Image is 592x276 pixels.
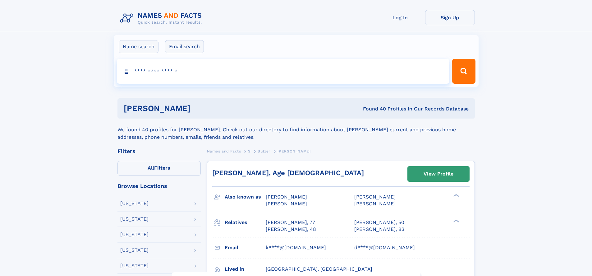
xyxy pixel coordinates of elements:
[425,10,475,25] a: Sign Up
[278,149,311,153] span: [PERSON_NAME]
[354,194,396,200] span: [PERSON_NAME]
[248,147,251,155] a: S
[225,192,266,202] h3: Also known as
[452,59,475,84] button: Search Button
[375,10,425,25] a: Log In
[148,165,154,171] span: All
[452,219,459,223] div: ❯
[266,266,372,272] span: [GEOGRAPHIC_DATA], [GEOGRAPHIC_DATA]
[266,201,307,207] span: [PERSON_NAME]
[124,105,277,112] h1: [PERSON_NAME]
[207,147,241,155] a: Names and Facts
[165,40,204,53] label: Email search
[117,59,450,84] input: search input
[266,194,307,200] span: [PERSON_NAME]
[120,263,149,268] div: [US_STATE]
[117,148,201,154] div: Filters
[119,40,158,53] label: Name search
[120,232,149,237] div: [US_STATE]
[117,119,475,141] div: We found 40 profiles for [PERSON_NAME]. Check out our directory to find information about [PERSON...
[452,194,459,198] div: ❯
[248,149,251,153] span: S
[117,10,207,27] img: Logo Names and Facts
[354,201,396,207] span: [PERSON_NAME]
[117,183,201,189] div: Browse Locations
[277,105,469,112] div: Found 40 Profiles In Our Records Database
[408,166,469,181] a: View Profile
[258,149,270,153] span: Sulzer
[225,264,266,274] h3: Lived in
[424,167,453,181] div: View Profile
[266,226,316,233] a: [PERSON_NAME], 48
[117,161,201,176] label: Filters
[354,226,404,233] a: [PERSON_NAME], 83
[225,242,266,253] h3: Email
[120,201,149,206] div: [US_STATE]
[120,217,149,222] div: [US_STATE]
[120,248,149,253] div: [US_STATE]
[212,169,364,177] a: [PERSON_NAME], Age [DEMOGRAPHIC_DATA]
[354,219,404,226] a: [PERSON_NAME], 50
[266,219,315,226] a: [PERSON_NAME], 77
[258,147,270,155] a: Sulzer
[225,217,266,228] h3: Relatives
